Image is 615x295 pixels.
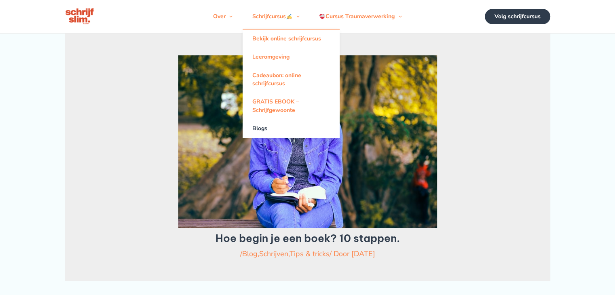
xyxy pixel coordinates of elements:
[309,4,412,29] a: Cursus TraumaverwerkingMenu schakelen
[243,120,340,138] a: Blogs
[225,4,232,29] span: Menu schakelen
[292,4,300,29] span: Menu schakelen
[243,29,340,48] a: Bekijk online schrijfcursus
[485,9,550,24] a: Volg schrijfcursus
[178,55,437,228] img: Hoe begin je met een boek schrijven
[243,48,340,66] a: Leeromgeving
[203,4,412,29] nav: Navigatie op de site: Menu
[290,249,330,259] a: Tips & tricks
[243,66,340,93] a: Cadeaubon: online schrijfcursus
[286,14,292,19] img: ✍️
[243,93,340,120] a: GRATIS EBOOK – Schrijfgewoonte
[95,249,520,259] div: / / Door
[395,4,402,29] span: Menu schakelen
[351,249,375,259] a: [DATE]
[203,4,242,29] a: OverMenu schakelen
[243,4,309,29] a: SchrijfcursusMenu schakelen
[242,249,258,259] a: Blog
[242,249,330,259] span: , ,
[65,7,95,26] img: schrijfcursus schrijfslim academy
[95,232,520,244] h1: Hoe begin je een boek? 10 stappen.
[259,249,288,259] a: Schrijven
[319,14,325,19] img: ❤️‍🩹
